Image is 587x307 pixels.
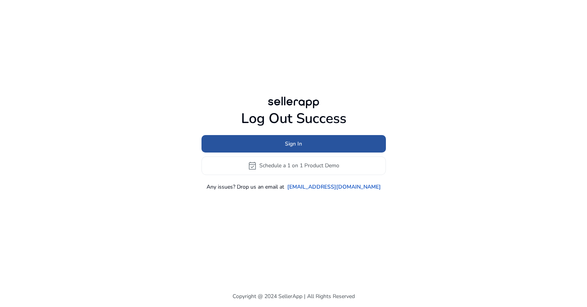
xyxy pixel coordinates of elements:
[248,161,257,170] span: event_available
[285,140,302,148] span: Sign In
[201,156,386,175] button: event_availableSchedule a 1 on 1 Product Demo
[201,135,386,153] button: Sign In
[207,183,284,191] p: Any issues? Drop us an email at
[287,183,381,191] a: [EMAIL_ADDRESS][DOMAIN_NAME]
[201,110,386,127] h1: Log Out Success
